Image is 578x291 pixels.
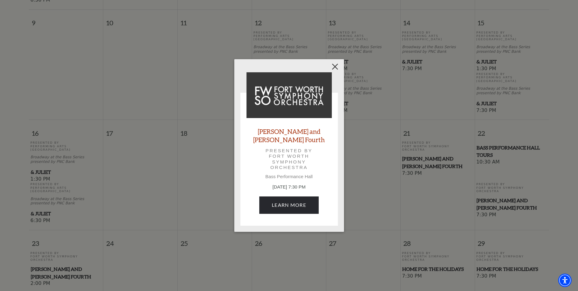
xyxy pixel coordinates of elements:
[329,61,341,73] button: Close
[246,174,332,179] p: Bass Performance Hall
[246,127,332,144] a: [PERSON_NAME] and [PERSON_NAME] Fourth
[255,148,323,170] p: Presented by Fort Worth Symphony Orchestra
[246,184,332,191] p: [DATE] 7:30 PM
[246,72,332,118] img: Mozart and Mahler's Fourth
[558,274,572,287] div: Accessibility Menu
[259,196,319,214] a: November 21, 7:30 PM Learn More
